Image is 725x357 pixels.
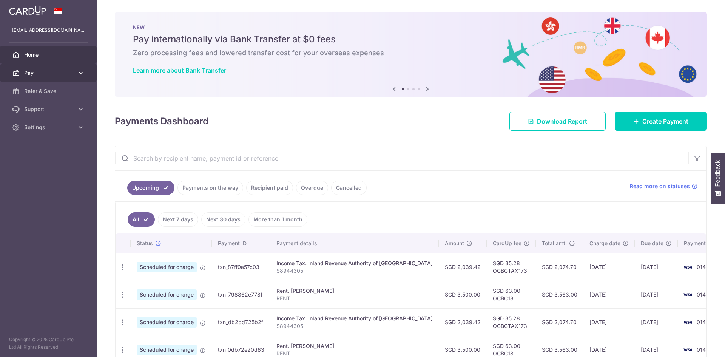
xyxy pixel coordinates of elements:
img: Bank Card [680,318,695,327]
td: txn_db2bd725b2f [212,308,270,336]
span: Pay [24,69,74,77]
span: Due date [641,240,663,247]
td: SGD 2,039.42 [439,253,487,281]
p: [EMAIL_ADDRESS][DOMAIN_NAME] [12,26,85,34]
td: [DATE] [635,308,678,336]
td: txn_798862e778f [212,281,270,308]
td: SGD 63.00 OCBC18 [487,281,536,308]
input: Search by recipient name, payment id or reference [115,146,688,170]
a: More than 1 month [248,212,307,227]
a: Upcoming [127,181,174,195]
img: Bank transfer banner [115,12,707,97]
a: Next 7 days [158,212,198,227]
span: Scheduled for charge [137,317,197,328]
div: Rent. [PERSON_NAME] [276,342,433,350]
a: Read more on statuses [630,182,697,190]
td: SGD 3,563.00 [536,281,583,308]
td: SGD 35.28 OCBCTAX173 [487,253,536,281]
span: Feedback [714,160,721,187]
td: SGD 2,074.70 [536,308,583,336]
span: Scheduled for charge [137,289,197,300]
span: Amount [445,240,464,247]
span: Create Payment [642,117,688,126]
img: Bank Card [680,263,695,272]
span: Scheduled for charge [137,262,197,272]
a: Learn more about Bank Transfer [133,66,226,74]
td: SGD 2,074.70 [536,253,583,281]
div: Rent. [PERSON_NAME] [276,287,433,295]
span: Refer & Save [24,87,74,95]
td: [DATE] [583,253,635,281]
span: 0140 [697,319,709,325]
td: SGD 2,039.42 [439,308,487,336]
p: RENT [276,295,433,302]
span: Home [24,51,74,59]
img: Bank Card [680,345,695,354]
a: Recipient paid [246,181,293,195]
img: Bank Card [680,290,695,299]
span: Settings [24,124,74,131]
a: Next 30 days [201,212,245,227]
span: Download Report [537,117,587,126]
span: 0140 [697,264,709,270]
td: [DATE] [583,281,635,308]
a: Payments on the way [177,181,243,195]
a: Create Payment [615,112,707,131]
button: Feedback - Show survey [711,153,725,204]
span: CardUp fee [493,240,521,247]
a: Download Report [509,112,606,131]
span: Support [24,105,74,113]
a: Cancelled [331,181,367,195]
h6: Zero processing fees and lowered transfer cost for your overseas expenses [133,48,689,57]
span: Scheduled for charge [137,345,197,355]
p: S8944305I [276,322,433,330]
td: SGD 3,500.00 [439,281,487,308]
h4: Payments Dashboard [115,114,208,128]
a: All [128,212,155,227]
a: Overdue [296,181,328,195]
td: SGD 35.28 OCBCTAX173 [487,308,536,336]
span: Status [137,240,153,247]
td: [DATE] [635,253,678,281]
td: txn_87ff0a57c03 [212,253,270,281]
span: Charge date [589,240,620,247]
p: S8944305I [276,267,433,275]
span: Read more on statuses [630,182,690,190]
p: NEW [133,24,689,30]
td: [DATE] [635,281,678,308]
th: Payment ID [212,233,270,253]
img: CardUp [9,6,46,15]
h5: Pay internationally via Bank Transfer at $0 fees [133,33,689,45]
div: Income Tax. Inland Revenue Authority of [GEOGRAPHIC_DATA] [276,260,433,267]
td: [DATE] [583,308,635,336]
div: Income Tax. Inland Revenue Authority of [GEOGRAPHIC_DATA] [276,315,433,322]
span: 0140 [697,346,709,353]
th: Payment details [270,233,439,253]
span: 0140 [697,291,709,298]
span: Total amt. [542,240,567,247]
